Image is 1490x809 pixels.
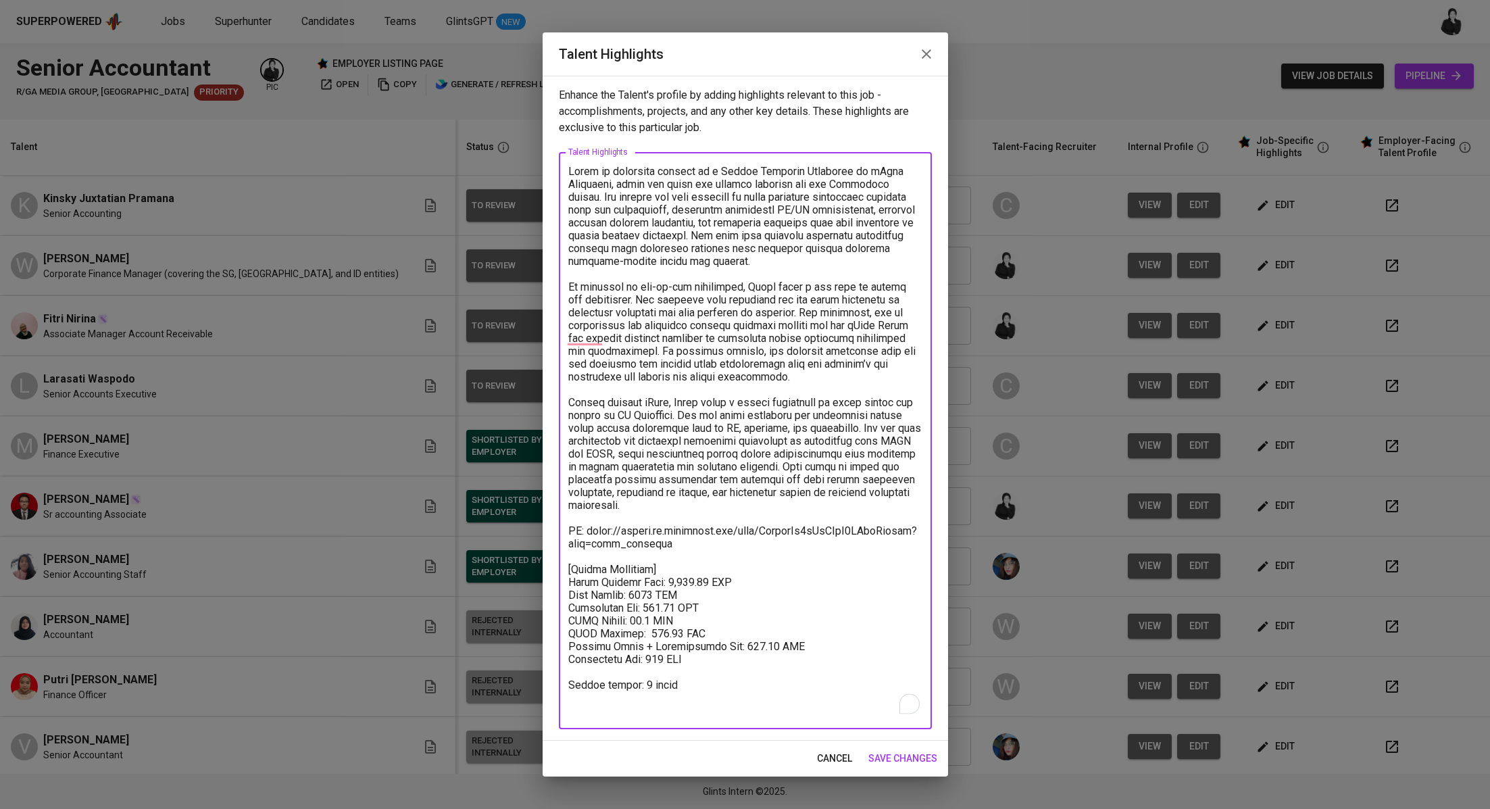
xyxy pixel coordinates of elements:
[559,43,932,65] h2: Talent Highlights
[863,746,943,771] button: save changes
[568,165,922,717] textarea: To enrich screen reader interactions, please activate Accessibility in Grammarly extension settings
[868,750,937,767] span: save changes
[817,750,852,767] span: cancel
[812,746,858,771] button: cancel
[559,87,932,136] p: Enhance the Talent's profile by adding highlights relevant to this job - accomplishments, project...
